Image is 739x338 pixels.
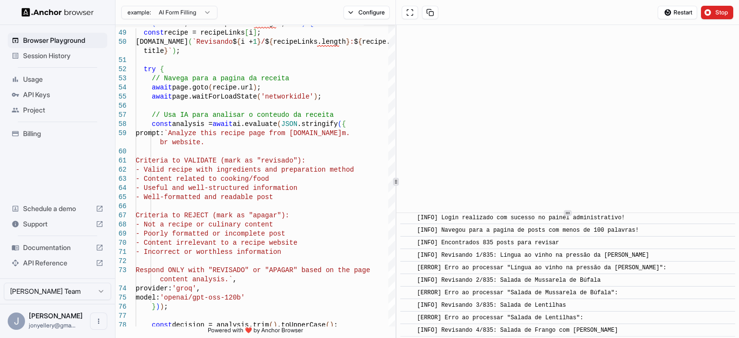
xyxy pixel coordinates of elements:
[115,302,127,312] div: 76
[269,38,273,46] span: {
[115,266,127,275] div: 73
[273,321,277,329] span: )
[422,6,438,19] button: Copy session ID
[417,302,566,309] span: [INFO] Revisando 3/835: Salada de Lentilhas
[8,201,107,216] div: Schedule a demo
[136,157,306,164] span: Criteria to VALIDATE (mark as "revisado"):
[23,36,103,45] span: Browser Playground
[115,56,127,65] div: 51
[326,321,330,329] span: (
[245,29,249,37] span: [
[172,93,257,100] span: page.waitForLoadState
[156,303,160,311] span: )
[23,90,103,100] span: API Keys
[8,102,107,118] div: Project
[354,38,358,46] span: $
[405,263,410,273] span: ​
[136,266,314,274] span: Respond ONLY with "REVISADO" or "APAGAR" bas
[115,83,127,92] div: 54
[405,313,410,323] span: ​
[253,29,257,37] span: ]
[358,38,362,46] span: {
[257,93,261,100] span: (
[344,6,390,19] button: Configure
[417,252,649,259] span: [INFO] Revisando 1/835: Língua ao vinho na pressão da [PERSON_NAME]
[136,239,297,247] span: - Content irrelevant to a recipe website
[160,294,244,301] span: 'openai/gpt-oss-120b'
[8,240,107,255] div: Documentation
[8,33,107,48] div: Browser Playground
[269,321,273,329] span: (
[136,221,273,228] span: - Not a recipe or culinary content
[136,38,188,46] span: [DOMAIN_NAME]
[172,285,196,292] span: 'groq'
[658,6,697,19] button: Restart
[346,38,350,46] span: }
[152,93,172,100] span: await
[701,6,733,19] button: Stop
[208,84,212,91] span: (
[350,38,354,46] span: :
[314,266,370,274] span: ed on the page
[115,101,127,111] div: 56
[136,184,297,192] span: - Useful and well-structured information
[417,264,666,271] span: [ERROR] Erro ao processar "Língua ao vinho na pressão da [PERSON_NAME]":
[213,84,253,91] span: recipe.url
[29,322,76,329] span: jonyellery@gmail.com
[257,38,261,46] span: }
[253,84,257,91] span: )
[172,84,209,91] span: page.goto
[115,184,127,193] div: 64
[257,29,261,37] span: ;
[115,129,127,138] div: 59
[233,275,237,283] span: ,
[196,285,200,292] span: ,
[115,28,127,38] div: 49
[405,250,410,260] span: ​
[23,51,103,61] span: Session History
[8,255,107,271] div: API Reference
[172,321,269,329] span: decision = analysis.trim
[136,285,172,292] span: provider:
[253,38,257,46] span: 1
[405,325,410,335] span: ​
[417,289,618,296] span: [ERROR] Erro ao processar "Salada de Mussarela de Búfala":
[233,38,237,46] span: $
[152,120,172,128] span: const
[405,213,410,223] span: ​
[136,248,281,256] span: - Incorrect or worthless information
[115,211,127,220] div: 67
[338,120,342,128] span: (
[115,202,127,211] div: 66
[115,312,127,321] div: 77
[23,75,103,84] span: Usage
[144,65,156,73] span: try
[164,47,168,55] span: }
[362,38,391,46] span: recipe.
[405,225,410,235] span: ​
[136,166,314,174] span: - Valid recipe with ingredients and preparat
[168,47,172,55] span: `
[208,326,303,338] span: Powered with ❤️ by Anchor Browser
[342,129,350,137] span: m.
[160,303,164,311] span: )
[257,84,261,91] span: ;
[8,216,107,232] div: Support
[152,303,156,311] span: }
[115,220,127,229] div: 68
[417,214,625,221] span: [INFO] Login realizado com sucesso no painel administrativo!
[241,38,253,46] span: i +
[152,84,172,91] span: await
[172,120,213,128] span: analysis =
[249,29,253,37] span: i
[314,93,318,100] span: )
[160,65,164,73] span: {
[23,258,92,268] span: API Reference
[281,120,297,128] span: JSON
[152,75,290,82] span: // Navega para a pagina da receita
[164,303,168,311] span: ;
[417,277,601,284] span: [INFO] Revisando 2/835: Salada de Mussarela de Búfala
[160,275,232,283] span: content analysis.`
[29,312,83,320] span: João Ellery
[176,47,180,55] span: ;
